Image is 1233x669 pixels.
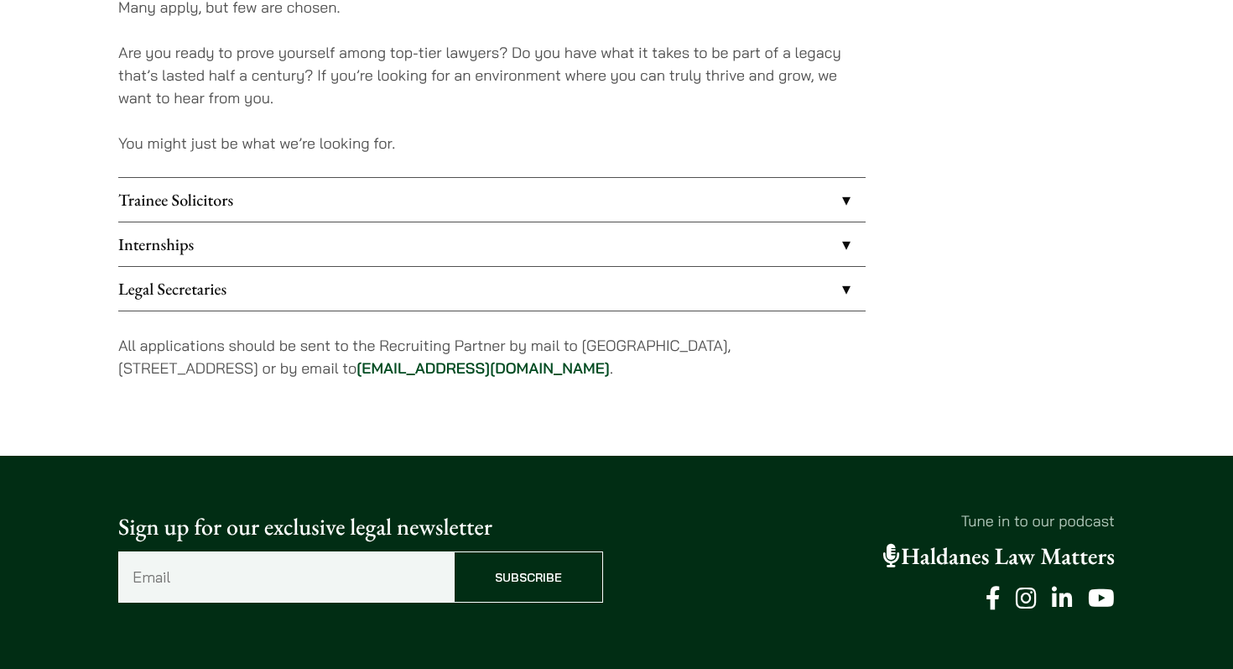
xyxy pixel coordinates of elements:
a: [EMAIL_ADDRESS][DOMAIN_NAME] [356,358,610,378]
a: Haldanes Law Matters [883,541,1115,572]
p: All applications should be sent to the Recruiting Partner by mail to [GEOGRAPHIC_DATA], [STREET_A... [118,334,866,379]
p: Sign up for our exclusive legal newsletter [118,510,603,545]
a: Legal Secretaries [118,267,866,311]
a: Internships [118,222,866,266]
p: Tune in to our podcast [630,510,1115,532]
input: Subscribe [454,551,603,603]
p: Are you ready to prove yourself among top-tier lawyers? Do you have what it takes to be part of a... [118,41,866,109]
a: Trainee Solicitors [118,178,866,222]
input: Email [118,551,454,603]
p: You might just be what we’re looking for. [118,132,866,154]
